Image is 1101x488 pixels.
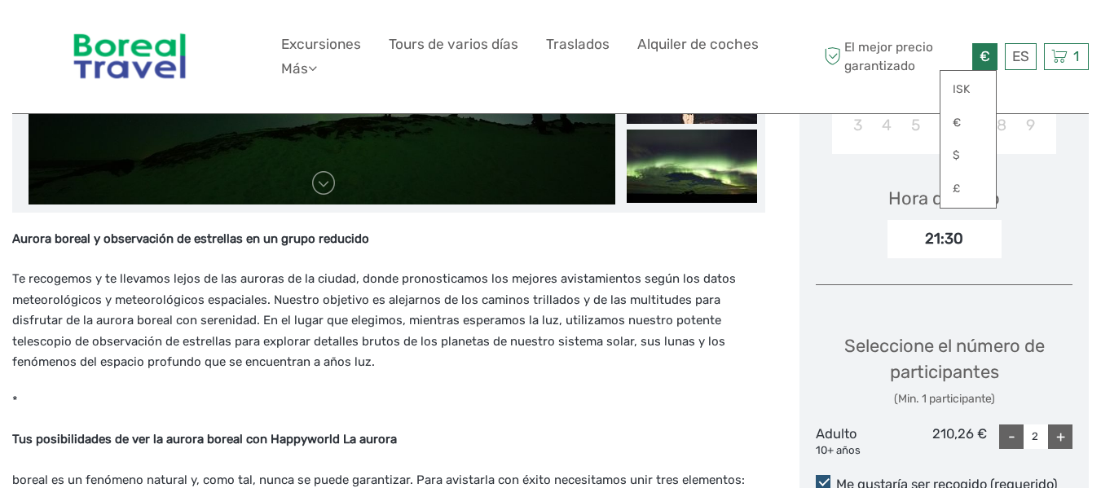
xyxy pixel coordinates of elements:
[816,443,901,459] div: 10+ años
[12,432,397,446] strong: Tus posibilidades de ver la aurora boreal con Happyworld La aurora
[546,33,610,56] a: Traslados
[1048,424,1072,449] div: +
[980,48,990,64] span: €
[940,108,996,138] a: €
[843,112,872,138] div: Choose lunes, 3 de noviembre de 2025
[627,130,757,203] img: 58d7a5cc09324e2697cf42c6c6ebb1bd_slider_thumbnail.jpg
[637,33,759,56] a: Alquiler de coches
[940,141,996,170] a: $
[999,424,1024,449] div: -
[63,12,196,101] img: 346-854fea8c-10b9-4d52-aacf-0976180d9f3a_logo_big.jpg
[901,424,987,459] div: 210,26 €
[816,391,1072,407] div: (Min. 1 participante)
[1015,112,1044,138] div: Choose domingo, 9 de noviembre de 2025
[887,220,1002,257] div: 21:30
[187,25,207,45] button: Open LiveChat chat widget
[940,75,996,104] a: ISK
[23,29,184,42] p: We're away right now. Please check back later!
[940,174,996,204] a: £
[930,112,958,138] div: Choose jueves, 6 de noviembre de 2025
[12,271,736,369] span: Te recogemos y te llevamos lejos de las auroras de la ciudad, donde pronosticamos los mejores avi...
[816,333,1072,407] div: Seleccione el número de participantes
[820,38,968,74] span: El mejor precio garantizado
[873,112,901,138] div: Choose martes, 4 de noviembre de 2025
[987,112,1015,138] div: Choose sábado, 8 de noviembre de 2025
[816,424,901,459] div: Adulto
[901,112,930,138] div: Choose miércoles, 5 de noviembre de 2025
[281,57,317,81] a: Más
[888,186,1000,211] div: Hora de inicio
[389,33,518,56] a: Tours de varios días
[1071,48,1081,64] span: 1
[1005,43,1037,70] div: ES
[12,231,369,246] strong: Aurora boreal y observación de estrellas en un grupo reducido
[281,33,361,56] a: Excursiones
